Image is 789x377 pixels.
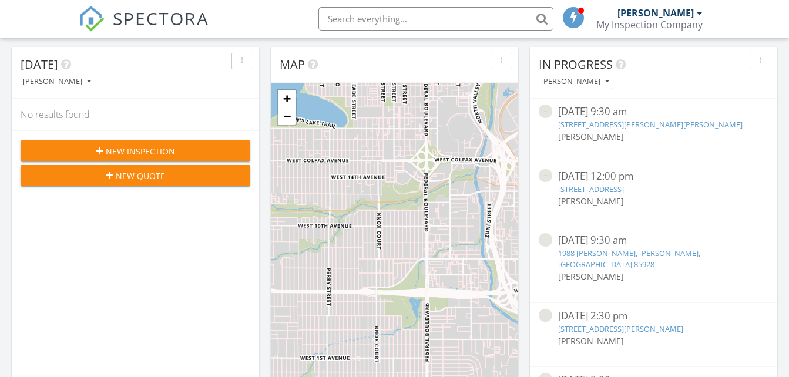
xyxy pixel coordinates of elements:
[558,324,683,334] a: [STREET_ADDRESS][PERSON_NAME]
[539,233,768,297] a: [DATE] 9:30 am 1988 [PERSON_NAME], [PERSON_NAME], [GEOGRAPHIC_DATA] 85928 [PERSON_NAME]
[12,99,259,130] div: No results found
[558,248,700,270] a: 1988 [PERSON_NAME], [PERSON_NAME], [GEOGRAPHIC_DATA] 85928
[539,74,612,90] button: [PERSON_NAME]
[539,309,768,361] a: [DATE] 2:30 pm [STREET_ADDRESS][PERSON_NAME] [PERSON_NAME]
[558,309,750,324] div: [DATE] 2:30 pm
[116,170,165,182] span: New Quote
[558,105,750,119] div: [DATE] 9:30 am
[558,119,743,130] a: [STREET_ADDRESS][PERSON_NAME][PERSON_NAME]
[558,184,624,194] a: [STREET_ADDRESS]
[318,7,553,31] input: Search everything...
[278,90,296,107] a: Zoom in
[539,309,552,322] img: streetview
[79,16,209,41] a: SPECTORA
[539,105,552,118] img: 9533012%2Fcover_photos%2FhXRSLuE7QZlr6iXoKSNn%2Fsmall.jpeg
[21,56,58,72] span: [DATE]
[21,140,250,161] button: New Inspection
[278,107,296,125] a: Zoom out
[539,233,552,247] img: 9533518%2Fcover_photos%2FOfyV1d7NwFYyLVgVCxXW%2Fsmall.jpeg
[23,78,91,86] div: [PERSON_NAME]
[558,233,750,248] div: [DATE] 9:30 am
[558,169,750,184] div: [DATE] 12:00 pm
[558,335,624,346] span: [PERSON_NAME]
[21,74,93,90] button: [PERSON_NAME]
[113,6,209,31] span: SPECTORA
[21,165,250,186] button: New Quote
[558,196,624,207] span: [PERSON_NAME]
[558,271,624,282] span: [PERSON_NAME]
[539,169,768,221] a: [DATE] 12:00 pm [STREET_ADDRESS] [PERSON_NAME]
[106,145,175,157] span: New Inspection
[79,6,105,32] img: The Best Home Inspection Software - Spectora
[539,169,552,183] img: 9536233%2Fcover_photos%2FksZ4mLjgKWx6MDe4XD55%2Fsmall.jpeg
[617,7,694,19] div: [PERSON_NAME]
[539,56,613,72] span: In Progress
[280,56,305,72] span: Map
[541,78,609,86] div: [PERSON_NAME]
[596,19,703,31] div: My Inspection Company
[558,131,624,142] span: [PERSON_NAME]
[539,105,768,156] a: [DATE] 9:30 am [STREET_ADDRESS][PERSON_NAME][PERSON_NAME] [PERSON_NAME]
